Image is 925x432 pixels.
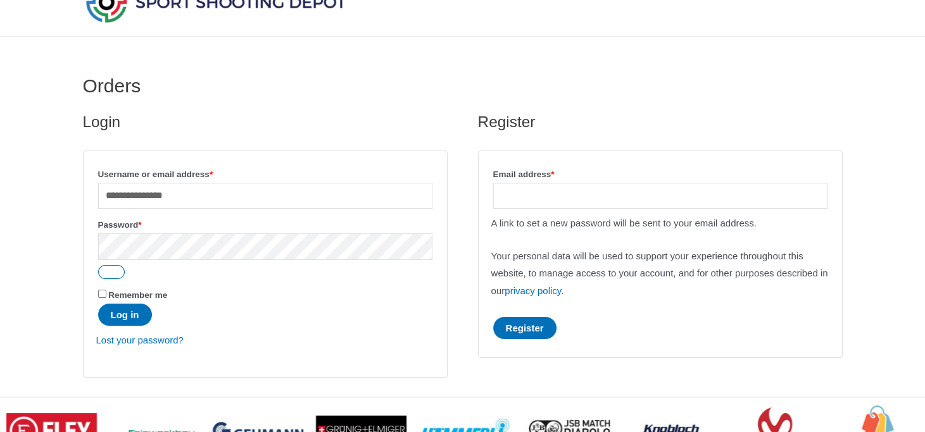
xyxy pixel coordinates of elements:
[478,112,843,132] h2: Register
[98,290,106,298] input: Remember me
[505,285,561,296] a: privacy policy
[98,216,432,233] label: Password
[491,214,829,232] p: A link to set a new password will be sent to your email address.
[98,166,432,183] label: Username or email address
[491,247,829,300] p: Your personal data will be used to support your experience throughout this website, to manage acc...
[98,265,125,279] button: Show password
[83,75,843,97] h1: Orders
[98,304,152,326] button: Log in
[493,166,827,183] label: Email address
[96,335,184,345] a: Lost your password?
[83,112,448,132] h2: Login
[108,290,167,300] span: Remember me
[493,317,557,339] button: Register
